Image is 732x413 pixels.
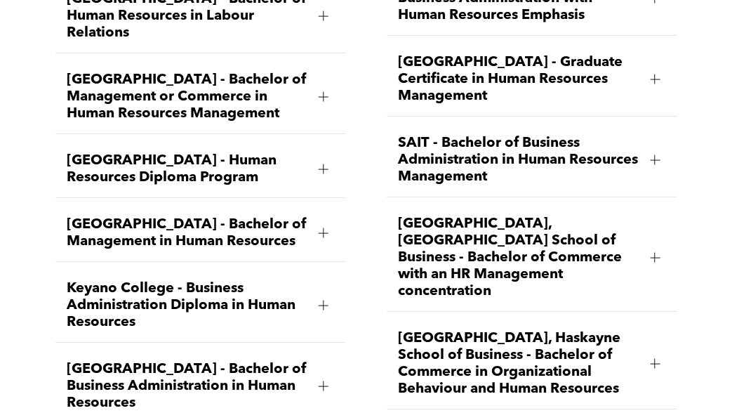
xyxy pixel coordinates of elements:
[67,72,307,122] span: [GEOGRAPHIC_DATA] - Bachelor of Management or Commerce in Human Resources Management
[67,152,307,186] span: [GEOGRAPHIC_DATA] - Human Resources Diploma Program
[67,280,307,331] span: Keyano College - Business Administration Diploma in Human Resources
[398,330,639,398] span: [GEOGRAPHIC_DATA], Haskayne School of Business - Bachelor of Commerce in Organizational Behaviour...
[398,54,639,105] span: [GEOGRAPHIC_DATA] - Graduate Certificate in Human Resources Management
[398,216,639,300] span: [GEOGRAPHIC_DATA], [GEOGRAPHIC_DATA] School of Business - Bachelor of Commerce with an HR Managem...
[398,135,639,185] span: SAIT - Bachelor of Business Administration in Human Resources Management
[67,216,307,250] span: [GEOGRAPHIC_DATA] - Bachelor of Management in Human Resources
[67,361,307,412] span: [GEOGRAPHIC_DATA] - Bachelor of Business Administration in Human Resources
